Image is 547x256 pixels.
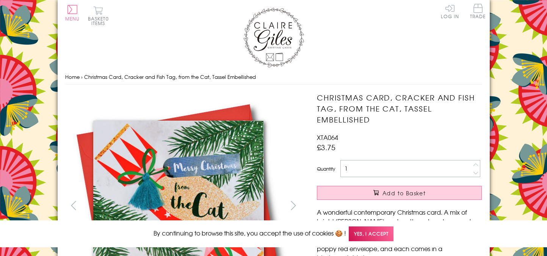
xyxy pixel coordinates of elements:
button: next [285,197,302,214]
span: › [81,73,83,80]
img: Claire Giles Greetings Cards [243,8,304,68]
button: Add to Basket [317,186,482,200]
a: Home [65,73,80,80]
button: prev [65,197,82,214]
span: 0 items [91,15,109,27]
span: £3.75 [317,142,335,152]
h1: Christmas Card, Cracker and Fish Tag, from the Cat, Tassel Embellished [317,92,482,125]
span: Add to Basket [382,189,426,197]
span: Menu [65,15,80,22]
label: Quantity [317,165,335,172]
button: Menu [65,5,80,21]
span: Yes, I accept [349,226,393,241]
a: Trade [470,4,486,20]
button: Basket0 items [88,6,109,25]
span: XTA064 [317,133,338,142]
a: Log In [441,4,459,19]
nav: breadcrumbs [65,69,482,85]
span: Trade [470,4,486,19]
span: Christmas Card, Cracker and Fish Tag, from the Cat, Tassel Embellished [84,73,256,80]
